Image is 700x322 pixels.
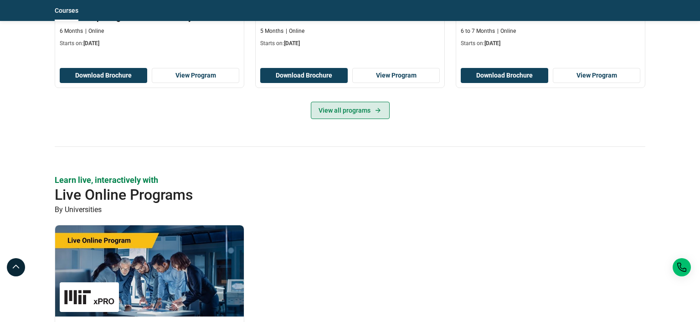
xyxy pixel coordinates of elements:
[284,40,300,47] span: [DATE]
[484,40,500,47] span: [DATE]
[55,174,645,186] p: Learn live, interactively with
[311,102,390,119] a: View all programs
[260,68,348,83] button: Download Brochure
[60,40,239,47] p: Starts on:
[286,27,304,35] p: Online
[55,186,586,204] h2: Live Online Programs
[85,27,104,35] p: Online
[55,204,645,216] p: By Universities
[461,27,495,35] p: 6 to 7 Months
[64,287,114,307] img: MIT xPRO
[553,68,640,83] a: View Program
[60,27,83,35] p: 6 Months
[60,68,147,83] button: Download Brochure
[461,68,548,83] button: Download Brochure
[152,68,239,83] a: View Program
[352,68,440,83] a: View Program
[497,27,516,35] p: Online
[461,40,640,47] p: Starts on:
[55,225,244,317] img: AI and Cybersecurity: Strategies for Resilience and Defense | Online AI and Machine Learning Course
[83,40,99,47] span: [DATE]
[260,40,440,47] p: Starts on:
[260,27,283,35] p: 5 Months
